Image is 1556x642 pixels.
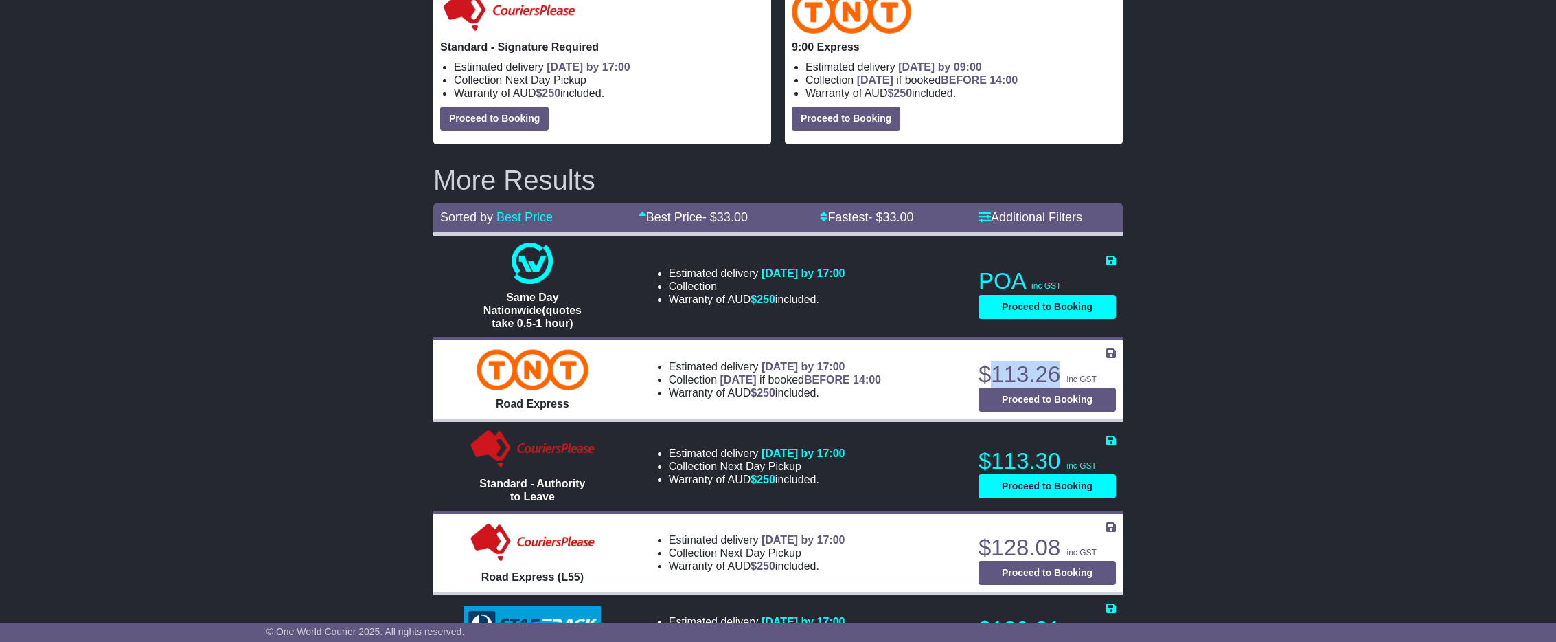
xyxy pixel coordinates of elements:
[857,74,1018,86] span: if booked
[669,267,845,280] li: Estimated delivery
[893,87,912,99] span: 250
[762,616,845,628] span: [DATE] by 17:00
[751,560,775,572] span: $
[805,74,1116,87] li: Collection
[483,291,582,329] span: Same Day Nationwide(quotes take 0.5-1 hour)
[805,87,1116,100] li: Warranty of AUD included.
[882,210,913,224] span: 33.00
[669,560,845,573] li: Warranty of AUD included.
[757,294,775,305] span: 250
[762,447,845,459] span: [DATE] by 17:00
[454,87,764,100] li: Warranty of AUD included.
[979,267,1116,295] p: POA
[979,388,1116,412] button: Proceed to Booking
[669,473,845,486] li: Warranty of AUD included.
[751,474,775,485] span: $
[762,361,845,373] span: [DATE] by 17:00
[989,74,1018,86] span: 14:00
[853,374,881,386] span: 14:00
[440,107,549,131] button: Proceed to Booking
[979,210,1082,224] a: Additional Filters
[979,361,1116,388] p: $113.26
[536,87,560,99] span: $
[479,478,585,502] span: Standard - Authority to Leave
[669,615,881,628] li: Estimated delivery
[868,210,913,224] span: - $
[898,61,982,73] span: [DATE] by 09:00
[454,60,764,74] li: Estimated delivery
[669,293,845,306] li: Warranty of AUD included.
[757,474,775,485] span: 250
[505,74,586,86] span: Next Day Pickup
[979,447,1116,475] p: $113.30
[717,210,748,224] span: 33.00
[979,561,1116,585] button: Proceed to Booking
[757,387,775,399] span: 250
[804,374,850,386] span: BEFORE
[979,534,1116,562] p: $128.08
[720,461,801,472] span: Next Day Pickup
[792,107,900,131] button: Proceed to Booking
[547,61,630,73] span: [DATE] by 17:00
[669,447,845,460] li: Estimated delivery
[669,386,881,399] li: Warranty of AUD included.
[669,460,845,473] li: Collection
[477,349,588,390] img: TNT Domestic: Road Express
[669,360,881,373] li: Estimated delivery
[751,294,775,305] span: $
[762,267,845,279] span: [DATE] by 17:00
[941,74,987,86] span: BEFORE
[887,87,912,99] span: $
[481,571,584,583] span: Road Express (L55)
[1031,281,1061,291] span: inc GST
[720,374,881,386] span: if booked
[542,87,560,99] span: 250
[720,374,757,386] span: [DATE]
[720,547,801,559] span: Next Day Pickup
[266,626,465,637] span: © One World Courier 2025. All rights reserved.
[757,560,775,572] span: 250
[979,474,1116,498] button: Proceed to Booking
[669,280,845,293] li: Collection
[857,74,893,86] span: [DATE]
[805,60,1116,74] li: Estimated delivery
[440,41,764,54] p: Standard - Signature Required
[669,373,881,386] li: Collection
[762,534,845,546] span: [DATE] by 17:00
[1066,375,1096,384] span: inc GST
[468,429,597,470] img: Couriers Please: Standard - Authority to Leave
[792,41,1116,54] p: 9:00 Express
[496,398,569,410] span: Road Express
[702,210,748,224] span: - $
[639,210,748,224] a: Best Price- $33.00
[440,210,493,224] span: Sorted by
[433,165,1123,195] h2: More Results
[751,387,775,399] span: $
[468,522,597,564] img: CouriersPlease: Road Express (L55)
[1066,548,1096,557] span: inc GST
[454,74,764,87] li: Collection
[512,243,553,284] img: One World Courier: Same Day Nationwide(quotes take 0.5-1 hour)
[979,295,1116,319] button: Proceed to Booking
[496,210,553,224] a: Best Price
[669,546,845,560] li: Collection
[1066,461,1096,471] span: inc GST
[820,210,913,224] a: Fastest- $33.00
[669,533,845,546] li: Estimated delivery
